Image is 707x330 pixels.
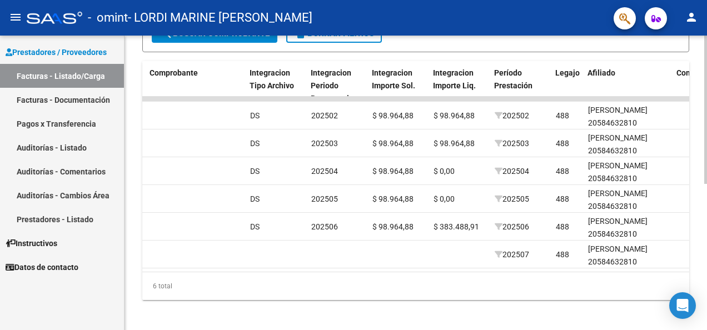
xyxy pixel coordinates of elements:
span: - omint [88,6,128,30]
span: Legajo [555,68,580,77]
span: Prestadores / Proveedores [6,46,107,58]
div: [PERSON_NAME] 20584632810 [588,159,668,185]
div: 488 [556,165,569,178]
span: 202507 [495,250,529,259]
datatable-header-cell: Comprobante [145,61,245,110]
datatable-header-cell: Integracion Importe Liq. [429,61,490,110]
span: DS [250,167,260,176]
span: $ 0,00 [434,167,455,176]
span: 202503 [495,139,529,148]
span: $ 383.488,91 [434,222,479,231]
span: $ 98.964,88 [434,139,475,148]
span: 202503 [311,139,338,148]
span: Integracion Tipo Archivo [250,68,294,90]
span: 202504 [311,167,338,176]
datatable-header-cell: Legajo [551,61,583,110]
span: $ 98.964,88 [372,111,414,120]
span: DS [250,222,260,231]
span: 202506 [495,222,529,231]
span: Comprobante [150,68,198,77]
div: 488 [556,193,569,206]
span: - LORDI MARINE [PERSON_NAME] [128,6,312,30]
div: [PERSON_NAME] 20584632810 [588,104,668,129]
span: Período Prestación [494,68,532,90]
mat-icon: person [685,11,698,24]
div: [PERSON_NAME] 20584632810 [588,187,668,213]
span: 202505 [495,194,529,203]
datatable-header-cell: Período Prestación [490,61,551,110]
span: $ 98.964,88 [372,222,414,231]
div: [PERSON_NAME] 20584632810 [588,215,668,241]
div: 488 [556,248,569,261]
mat-icon: menu [9,11,22,24]
span: 202505 [311,194,338,203]
span: Instructivos [6,237,57,249]
span: Datos de contacto [6,261,78,273]
span: DS [250,194,260,203]
span: Borrar Filtros [294,28,374,38]
div: [PERSON_NAME] 20584632810 [588,132,668,157]
span: $ 0,00 [434,194,455,203]
span: $ 98.964,88 [372,167,414,176]
span: 202504 [495,167,529,176]
div: 488 [556,221,569,233]
span: Integracion Importe Sol. [372,68,415,90]
span: DS [250,139,260,148]
datatable-header-cell: Integracion Periodo Presentacion [306,61,367,110]
span: 202502 [495,111,529,120]
div: Open Intercom Messenger [669,292,696,319]
div: 6 total [142,272,689,300]
span: DS [250,111,260,120]
span: 202502 [311,111,338,120]
span: Buscar Comprobante [160,28,270,38]
span: 202506 [311,222,338,231]
span: Integracion Periodo Presentacion [311,68,358,103]
span: $ 98.964,88 [434,111,475,120]
span: Afiliado [587,68,615,77]
datatable-header-cell: Integracion Tipo Archivo [245,61,306,110]
div: [PERSON_NAME] 20584632810 [588,243,668,268]
div: 488 [556,109,569,122]
datatable-header-cell: Integracion Importe Sol. [367,61,429,110]
div: 488 [556,137,569,150]
span: $ 98.964,88 [372,194,414,203]
span: $ 98.964,88 [372,139,414,148]
span: Integracion Importe Liq. [433,68,476,90]
datatable-header-cell: Afiliado [583,61,672,110]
